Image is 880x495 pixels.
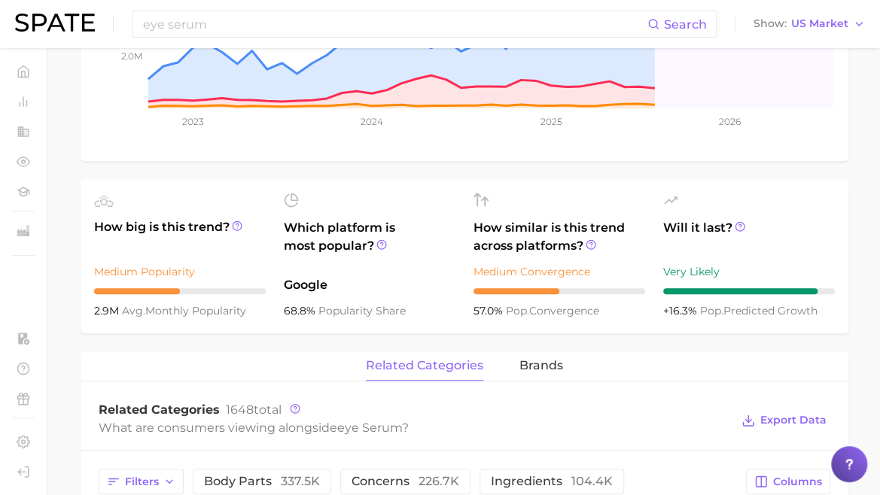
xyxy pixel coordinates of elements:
button: Filters [99,469,184,494]
div: 9 / 10 [663,288,835,294]
span: +16.3% [663,304,700,317]
span: concerns [352,475,459,487]
span: brands [519,359,563,372]
span: 226.7k [419,474,459,488]
span: predicted growth [700,304,818,317]
span: Which platform is most popular? [284,219,455,269]
span: Search [664,17,707,32]
span: 2.9m [94,304,122,317]
span: Related Categories [99,402,220,417]
span: eye serum [337,421,402,435]
div: 5 / 10 [473,288,645,294]
input: Search here for a brand, industry, or ingredient [142,11,647,37]
span: How similar is this trend across platforms? [473,219,645,255]
span: body parts [204,475,320,487]
button: Columns [746,469,830,494]
a: Log out. Currently logged in with e-mail sarah_song@us.amorepacific.com. [12,460,35,483]
span: Show [754,20,787,28]
span: 68.8% [284,304,318,317]
abbr: popularity index [506,304,529,317]
div: Very Likely [663,263,835,281]
span: Export Data [760,414,827,427]
img: SPATE [15,14,95,32]
div: Medium Convergence [473,263,645,281]
span: popularity share [318,304,406,317]
div: What are consumers viewing alongside ? [99,418,731,438]
span: related categories [366,359,483,372]
span: 1648 [226,402,254,417]
span: Will it last? [663,219,835,255]
tspan: 2025 [540,116,562,127]
span: 104.4k [571,474,613,488]
abbr: average [122,304,145,317]
tspan: 2023 [182,116,204,127]
span: Columns [773,475,822,488]
span: How big is this trend? [94,218,266,255]
tspan: 2024 [361,116,383,127]
span: total [226,402,282,417]
span: US Market [791,20,848,28]
abbr: popularity index [700,304,723,317]
span: monthly popularity [122,304,246,317]
span: 57.0% [473,304,506,317]
span: Google [284,276,455,294]
span: convergence [506,304,599,317]
tspan: 2026 [718,116,740,127]
button: Export Data [738,410,830,431]
span: 337.5k [281,474,320,488]
div: 5 / 10 [94,288,266,294]
span: ingredients [491,475,613,487]
button: ShowUS Market [750,14,869,34]
div: Medium Popularity [94,263,266,281]
span: Filters [125,475,159,488]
